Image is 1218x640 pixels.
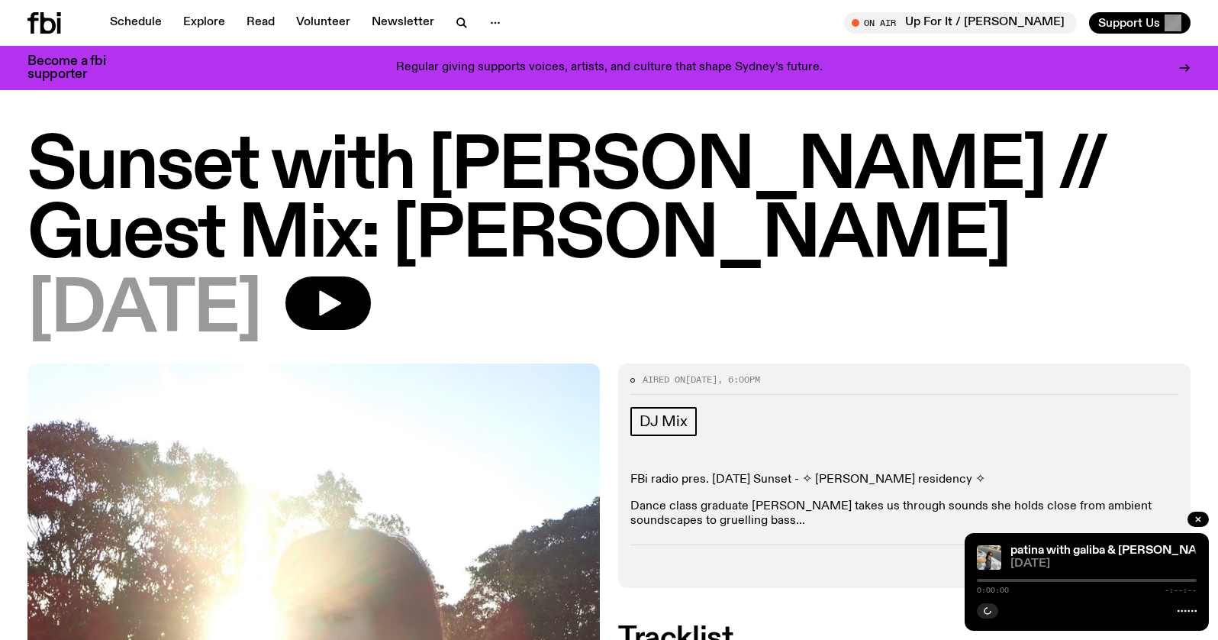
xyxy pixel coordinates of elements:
span: Support Us [1098,16,1160,30]
a: Schedule [101,12,171,34]
span: Aired on [643,373,685,386]
span: [DATE] [685,373,717,386]
button: Support Us [1089,12,1191,34]
a: Explore [174,12,234,34]
span: [DATE] [1010,558,1197,570]
span: , 6:00pm [717,373,760,386]
h3: Become a fbi supporter [27,55,125,81]
button: On AirUp For It / [PERSON_NAME] [844,12,1077,34]
span: [DATE] [27,276,261,345]
h1: Sunset with [PERSON_NAME] // Guest Mix: [PERSON_NAME] [27,133,1191,270]
p: Dance class graduate [PERSON_NAME] takes us through sounds she holds close from ambient soundscap... [630,499,1178,528]
a: DJ Mix [630,407,697,436]
span: DJ Mix [640,413,688,430]
a: Newsletter [362,12,443,34]
span: 0:00:00 [977,587,1009,594]
a: Read [237,12,284,34]
p: FBi radio pres. [DATE] Sunset - ✧ [PERSON_NAME] residency ✧ [630,473,1178,487]
p: Regular giving supports voices, artists, and culture that shape Sydney’s future. [396,61,823,75]
span: -:--:-- [1165,587,1197,594]
a: Volunteer [287,12,359,34]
